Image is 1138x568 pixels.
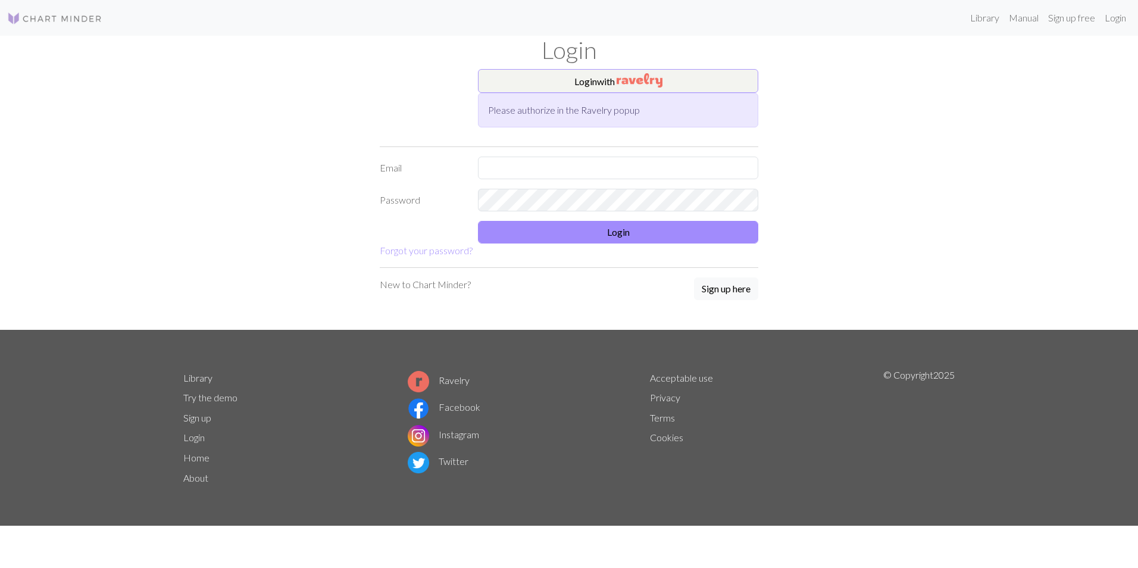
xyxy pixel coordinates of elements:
button: Loginwith [478,69,758,93]
label: Email [373,157,471,179]
a: Privacy [650,392,680,403]
a: Library [183,372,212,383]
img: Instagram logo [408,425,429,447]
a: About [183,472,208,483]
h1: Login [176,36,962,64]
label: Password [373,189,471,211]
div: Please authorize in the Ravelry popup [478,93,758,127]
img: Ravelry logo [408,371,429,392]
a: Home [183,452,210,463]
a: Terms [650,412,675,423]
img: Logo [7,11,102,26]
a: Manual [1004,6,1043,30]
button: Sign up here [694,277,758,300]
a: Forgot your password? [380,245,473,256]
a: Twitter [408,455,468,467]
a: Sign up here [694,277,758,301]
a: Ravelry [408,374,470,386]
p: New to Chart Minder? [380,277,471,292]
a: Sign up [183,412,211,423]
a: Try the demo [183,392,237,403]
img: Facebook logo [408,398,429,419]
a: Acceptable use [650,372,713,383]
a: Sign up free [1043,6,1100,30]
img: Twitter logo [408,452,429,473]
a: Instagram [408,429,479,440]
a: Cookies [650,432,683,443]
img: Ravelry [617,73,662,88]
a: Library [965,6,1004,30]
button: Login [478,221,758,244]
a: Login [1100,6,1131,30]
p: © Copyright 2025 [883,368,955,488]
a: Facebook [408,401,480,413]
a: Login [183,432,205,443]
